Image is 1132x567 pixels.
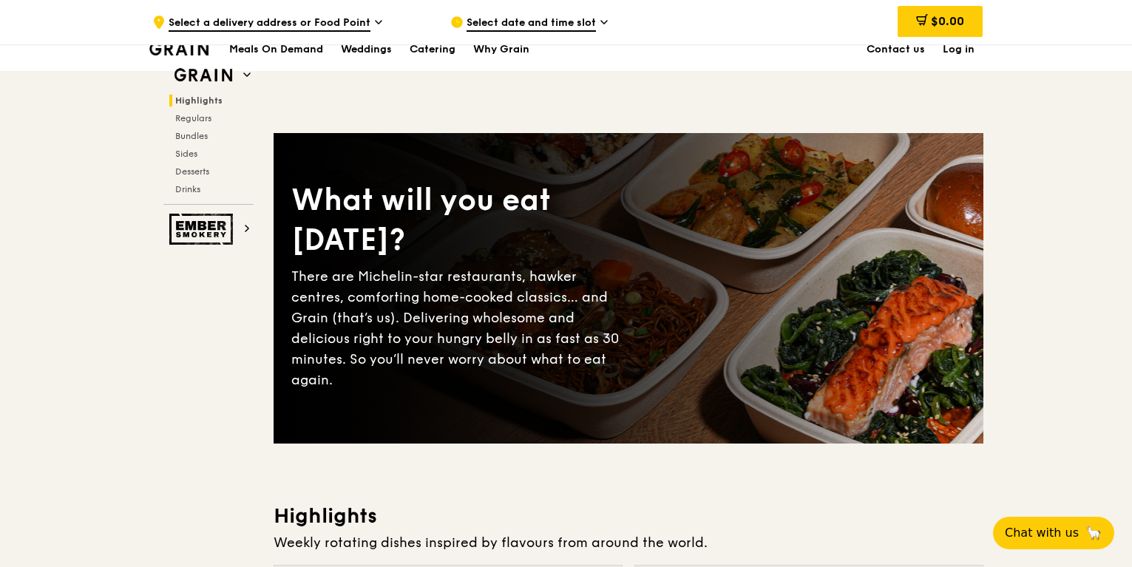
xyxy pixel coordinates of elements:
div: Weekly rotating dishes inspired by flavours from around the world. [274,532,983,553]
span: Desserts [175,166,209,177]
h1: Meals On Demand [229,42,323,57]
a: Weddings [332,27,401,72]
a: Contact us [858,27,934,72]
a: Why Grain [464,27,538,72]
span: Bundles [175,131,208,141]
span: Select a delivery address or Food Point [169,16,370,32]
div: There are Michelin-star restaurants, hawker centres, comforting home-cooked classics… and Grain (... [291,266,628,390]
span: $0.00 [931,14,964,28]
img: Ember Smokery web logo [169,214,237,245]
img: Grain web logo [169,62,237,89]
span: Highlights [175,95,223,106]
div: Catering [410,27,455,72]
span: Drinks [175,184,200,194]
span: Chat with us [1005,524,1079,542]
div: What will you eat [DATE]? [291,180,628,260]
span: Sides [175,149,197,159]
div: Weddings [341,27,392,72]
h3: Highlights [274,503,983,529]
a: Log in [934,27,983,72]
span: Regulars [175,113,211,123]
span: 🦙 [1085,524,1102,542]
button: Chat with us🦙 [993,517,1114,549]
span: Select date and time slot [467,16,596,32]
div: Why Grain [473,27,529,72]
a: Catering [401,27,464,72]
